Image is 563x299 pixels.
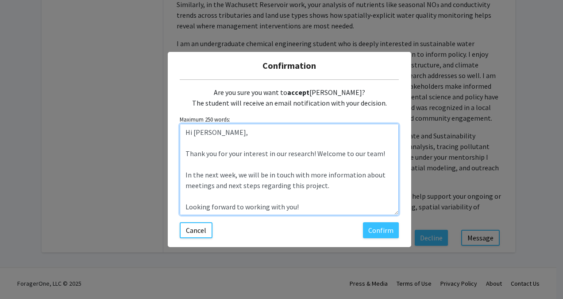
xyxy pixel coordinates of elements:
[180,80,399,115] div: Are you sure you want to [PERSON_NAME]? The student will receive an email notification with your ...
[180,124,399,215] textarea: Customize the message being sent to the student...
[287,88,309,97] b: accept
[180,115,399,124] small: Maximum 250 words:
[180,222,212,238] button: Cancel
[363,222,399,238] button: Confirm
[7,259,38,292] iframe: Chat
[175,59,404,72] h5: Confirmation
